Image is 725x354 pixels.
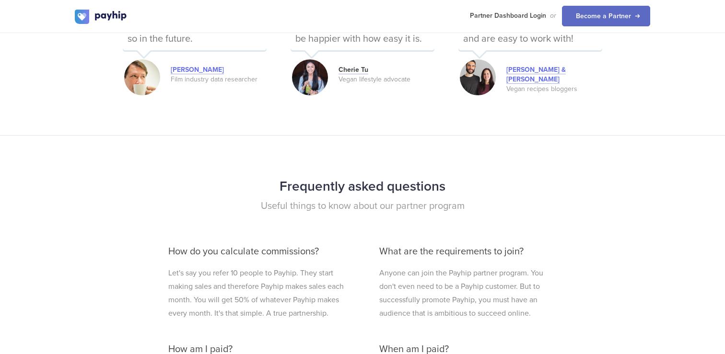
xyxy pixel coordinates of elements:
[379,246,548,257] h3: What are the requirements to join?
[168,266,346,320] p: Let's say you refer 10 people to Payhip. They start making sales and therefore Payhip makes sales...
[124,59,160,95] img: 2.jpg
[562,6,650,26] a: Become a Partner
[75,174,650,199] h2: Frequently asked questions
[379,266,548,320] p: Anyone can join the Payhip partner program. You don't even need to be a Payhip customer. But to s...
[339,66,368,74] a: Cherie Tu
[460,59,496,95] img: 3-optimised.png
[292,59,328,95] img: 1.jpg
[75,199,650,213] p: Useful things to know about our partner program
[506,66,566,84] a: [PERSON_NAME] & [PERSON_NAME]
[75,10,128,24] img: logo.svg
[171,75,267,84] div: Film industry data researcher
[339,75,434,84] div: Vegan lifestyle advocate
[171,66,224,74] a: [PERSON_NAME]
[168,246,346,257] h3: How do you calculate commissions?
[506,84,602,94] div: Vegan recipes bloggers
